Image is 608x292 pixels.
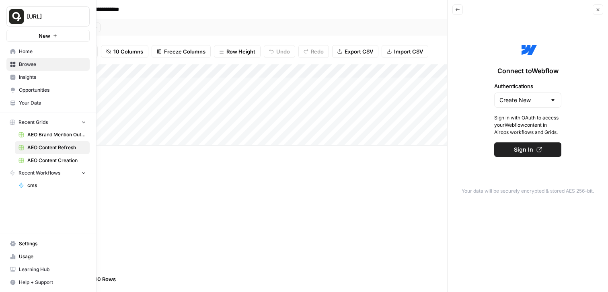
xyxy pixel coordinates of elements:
span: Export CSV [345,47,373,56]
a: AEO Brand Mention Outreach [15,128,90,141]
span: AEO Brand Mention Outreach [27,131,86,138]
p: Your data will be securely encrypted & stored AES 256-bit. [452,187,603,195]
span: Sign In [514,146,533,154]
span: Your Data [19,99,86,107]
button: Recent Workflows [6,167,90,179]
button: Recent Grids [6,116,90,128]
span: Home [19,48,86,55]
button: Undo [264,45,295,58]
span: Freeze Columns [164,47,205,56]
span: Help + Support [19,279,86,286]
span: [URL] [27,12,76,21]
span: Recent Workflows [18,169,60,177]
span: Sign in with OAuth to access your Webflow content in Airops workflows and Grids. [494,114,561,136]
span: cms [27,182,86,189]
span: Recent Grids [18,119,48,126]
a: Learning Hub [6,263,90,276]
span: Settings [19,240,86,247]
span: Browse [19,61,86,68]
button: 10 Columns [101,45,148,58]
a: Your Data [6,97,90,109]
button: Help + Support [6,276,90,289]
span: AEO Content Refresh [27,144,86,151]
label: Authentications [494,82,561,90]
button: Freeze Columns [152,45,211,58]
a: AEO Content Creation [15,154,90,167]
a: AEO Content Refresh [15,141,90,154]
span: Connect to Webflow [497,66,559,76]
span: Redo [311,47,324,56]
input: Create New [499,96,546,104]
a: Settings [6,237,90,250]
a: Opportunities [6,84,90,97]
a: cms [15,179,90,192]
button: Import CSV [382,45,428,58]
span: Row Height [226,47,255,56]
img: Quso.ai Logo [9,9,24,24]
button: Sign In [494,142,561,157]
span: Opportunities [19,86,86,94]
button: New [6,30,90,42]
button: Export CSV [332,45,378,58]
span: Add 10 Rows [84,275,116,283]
span: Learning Hub [19,266,86,273]
span: Insights [19,74,86,81]
button: Workspace: Quso.ai [6,6,90,27]
a: Insights [6,71,90,84]
span: New [39,32,50,40]
a: Usage [6,250,90,263]
a: Home [6,45,90,58]
button: Row Height [214,45,261,58]
span: Import CSV [394,47,423,56]
span: AEO Content Creation [27,157,86,164]
span: Usage [19,253,86,260]
button: Redo [298,45,329,58]
span: Undo [276,47,290,56]
span: 10 Columns [113,47,143,56]
a: Browse [6,58,90,71]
